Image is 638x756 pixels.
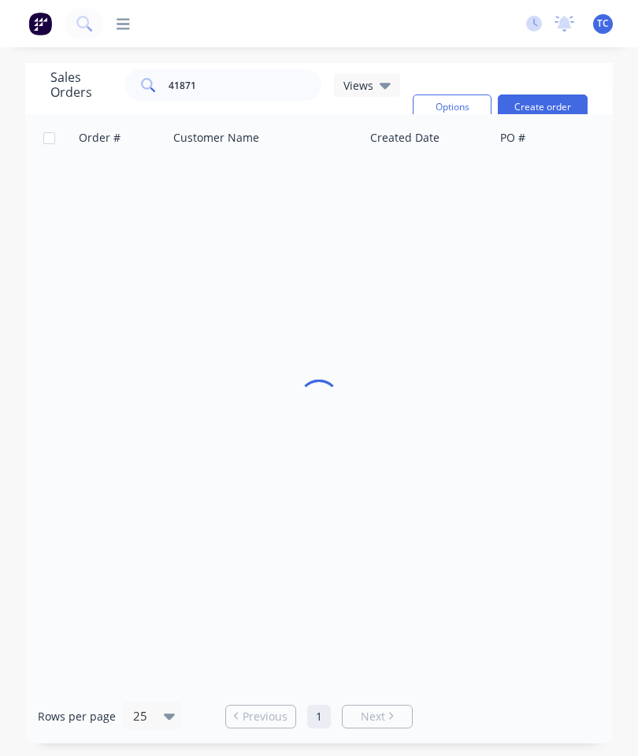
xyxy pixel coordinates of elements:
[343,709,412,724] a: Next page
[370,130,440,146] div: Created Date
[500,130,525,146] div: PO #
[498,94,588,120] button: Create order
[597,17,609,31] span: TC
[173,130,259,146] div: Customer Name
[28,12,52,35] img: Factory
[79,130,121,146] div: Order #
[361,709,385,724] span: Next
[413,94,491,120] button: Options
[219,705,419,728] ul: Pagination
[169,69,322,101] input: Search...
[226,709,295,724] a: Previous page
[307,705,331,728] a: Page 1 is your current page
[243,709,287,724] span: Previous
[50,70,112,100] h1: Sales Orders
[343,77,373,94] span: Views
